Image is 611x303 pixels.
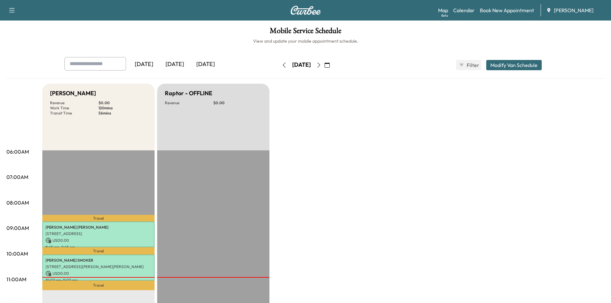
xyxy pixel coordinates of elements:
button: Filter [456,60,481,70]
p: $ 0.00 [213,100,262,105]
h5: [PERSON_NAME] [50,89,96,98]
p: Revenue [50,100,98,105]
div: [DATE] [129,57,159,72]
div: [DATE] [292,61,311,69]
p: [PERSON_NAME] [PERSON_NAME] [46,225,151,230]
p: 11:00AM [6,275,26,283]
h1: Mobile Service Schedule [6,27,605,38]
button: Modify Van Schedule [486,60,542,70]
p: USD 0.00 [46,238,151,243]
p: 8:45 am - 9:45 am [46,245,151,250]
p: Revenue [165,100,213,105]
div: [DATE] [190,57,221,72]
h5: Raptor - OFFLINE [165,89,212,98]
p: 10:02 am - 11:02 am [46,278,151,283]
p: Travel [42,215,155,221]
p: 10:00AM [6,250,28,257]
p: [STREET_ADDRESS][PERSON_NAME][PERSON_NAME] [46,264,151,269]
p: 56 mins [98,111,147,116]
p: Work Time [50,105,98,111]
p: USD 0.00 [46,271,151,276]
p: Transit Time [50,111,98,116]
a: Book New Appointment [480,6,534,14]
p: 08:00AM [6,199,29,206]
p: $ 0.00 [98,100,147,105]
div: [DATE] [159,57,190,72]
p: [STREET_ADDRESS] [46,231,151,236]
p: Travel [42,247,155,255]
span: [PERSON_NAME] [554,6,593,14]
h6: View and update your mobile appointment schedule. [6,38,605,44]
p: [PERSON_NAME] SMOKER [46,258,151,263]
div: Beta [441,13,448,18]
p: 06:00AM [6,148,29,156]
p: 07:00AM [6,173,28,181]
a: Calendar [453,6,475,14]
img: Curbee Logo [290,6,321,15]
span: Filter [467,61,478,69]
p: 120 mins [98,105,147,111]
p: 09:00AM [6,224,29,232]
p: Travel [42,281,155,290]
a: MapBeta [438,6,448,14]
